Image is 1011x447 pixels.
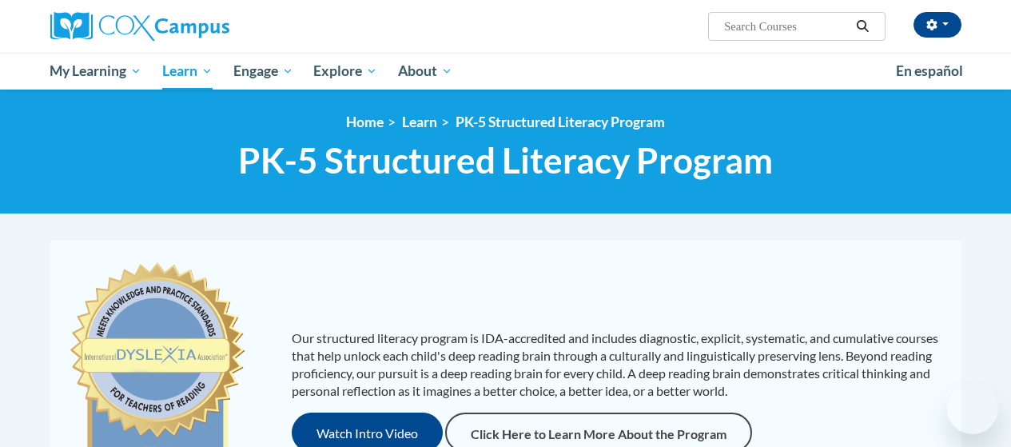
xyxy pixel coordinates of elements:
[850,17,874,36] button: Search
[886,54,973,88] a: En español
[402,114,437,130] a: Learn
[292,329,945,400] p: Our structured literacy program is IDA-accredited and includes diagnostic, explicit, systematic, ...
[456,114,665,130] a: PK-5 Structured Literacy Program
[913,12,961,38] button: Account Settings
[152,53,223,90] a: Learn
[896,62,963,79] span: En español
[162,62,213,81] span: Learn
[38,53,973,90] div: Main menu
[50,62,141,81] span: My Learning
[40,53,153,90] a: My Learning
[947,383,998,434] iframe: Button to launch messaging window
[223,53,304,90] a: Engage
[313,62,377,81] span: Explore
[388,53,463,90] a: About
[346,114,384,130] a: Home
[50,12,229,41] img: Cox Campus
[233,62,293,81] span: Engage
[722,17,850,36] input: Search Courses
[50,12,338,41] a: Cox Campus
[238,139,773,182] span: PK-5 Structured Literacy Program
[398,62,452,81] span: About
[303,53,388,90] a: Explore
